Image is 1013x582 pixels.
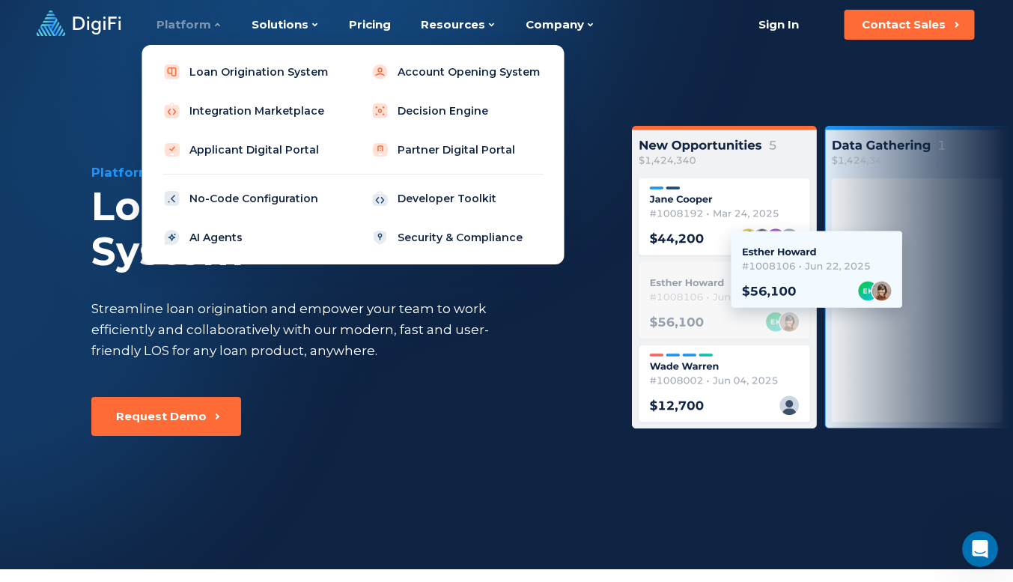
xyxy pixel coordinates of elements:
[91,163,594,181] div: Platform
[91,298,517,361] div: Streamline loan origination and empower your team to work efficiently and collaboratively with ou...
[91,184,594,274] div: Loan Origination System
[153,135,344,165] a: Applicant Digital Portal
[362,135,552,165] a: Partner Digital Portal
[740,10,817,40] a: Sign In
[153,96,344,126] a: Integration Marketplace
[116,409,207,424] div: Request Demo
[153,222,344,252] a: AI Agents
[91,397,241,436] button: Request Demo
[362,184,552,213] a: Developer Toolkit
[862,17,946,32] div: Contact Sales
[153,184,344,213] a: No-Code Configuration
[844,10,974,40] button: Contact Sales
[153,57,344,87] a: Loan Origination System
[362,96,552,126] a: Decision Engine
[362,222,552,252] a: Security & Compliance
[362,57,552,87] a: Account Opening System
[962,531,998,567] iframe: Intercom live chat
